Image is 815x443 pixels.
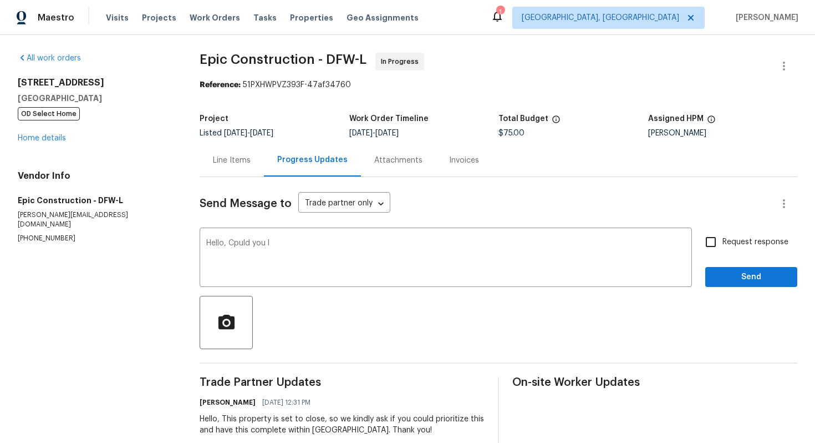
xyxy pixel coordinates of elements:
[142,12,176,23] span: Projects
[18,170,173,182] h4: Vendor Info
[18,234,173,243] p: [PHONE_NUMBER]
[349,115,429,123] h5: Work Order Timeline
[213,155,251,166] div: Line Items
[200,414,485,436] div: Hello, This property is set to close, so we kindly ask if you could prioritize this and have this...
[18,134,66,142] a: Home details
[200,79,797,90] div: 51PXHWPVZ393F-47af34760
[253,14,277,22] span: Tasks
[200,53,366,66] span: Epic Construction - DFW-L
[375,129,399,137] span: [DATE]
[731,12,798,23] span: [PERSON_NAME]
[18,54,81,62] a: All work orders
[18,210,173,229] p: [PERSON_NAME][EMAIL_ADDRESS][DOMAIN_NAME]
[190,12,240,23] span: Work Orders
[200,198,292,209] span: Send Message to
[206,239,685,278] textarea: Hello, Cpuld you l
[347,12,419,23] span: Geo Assignments
[298,195,390,213] div: Trade partner only
[200,377,485,388] span: Trade Partner Updates
[18,107,80,120] span: OD Select Home
[262,397,310,408] span: [DATE] 12:31 PM
[277,154,348,165] div: Progress Updates
[38,12,74,23] span: Maestro
[349,129,399,137] span: -
[714,270,788,284] span: Send
[374,155,422,166] div: Attachments
[498,115,548,123] h5: Total Budget
[707,115,716,129] span: The hpm assigned to this work order.
[552,115,561,129] span: The total cost of line items that have been proposed by Opendoor. This sum includes line items th...
[498,129,524,137] span: $75.00
[200,129,273,137] span: Listed
[705,267,797,288] button: Send
[18,195,173,206] h5: Epic Construction - DFW-L
[290,12,333,23] span: Properties
[18,77,173,88] h2: [STREET_ADDRESS]
[349,129,373,137] span: [DATE]
[200,397,256,408] h6: [PERSON_NAME]
[224,129,273,137] span: -
[496,7,504,18] div: 1
[648,129,797,137] div: [PERSON_NAME]
[449,155,479,166] div: Invoices
[648,115,704,123] h5: Assigned HPM
[18,93,173,104] h5: [GEOGRAPHIC_DATA]
[512,377,797,388] span: On-site Worker Updates
[722,236,788,248] span: Request response
[522,12,679,23] span: [GEOGRAPHIC_DATA], [GEOGRAPHIC_DATA]
[381,56,423,67] span: In Progress
[224,129,247,137] span: [DATE]
[106,12,129,23] span: Visits
[250,129,273,137] span: [DATE]
[200,115,228,123] h5: Project
[200,81,241,89] b: Reference:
